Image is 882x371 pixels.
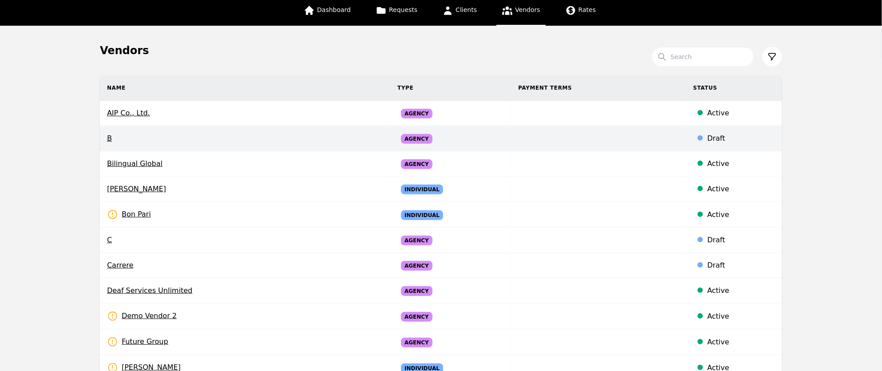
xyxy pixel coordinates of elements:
div: Active [707,108,775,118]
button: Filter [763,47,782,67]
span: Bilingual Global [107,158,383,169]
span: [PERSON_NAME] [107,184,383,194]
span: Agency [401,109,433,118]
span: Future Group [107,336,168,347]
span: Agency [401,159,433,169]
span: Agency [401,312,433,322]
span: Agency [401,261,433,271]
span: Vendors [515,6,540,13]
input: Search [652,47,754,66]
th: Status [686,75,782,101]
span: Agency [401,236,433,245]
span: Agency [401,134,433,144]
span: Dashboard [317,6,351,13]
div: Active [707,311,775,322]
th: Type [390,75,511,101]
span: Individual [401,210,443,220]
span: AIP Co., Ltd. [107,108,383,118]
span: C [107,235,383,245]
span: Demo Vendor 2 [107,311,177,322]
th: Name [100,75,390,101]
div: Active [707,285,775,296]
div: Active [707,158,775,169]
div: Draft [707,133,775,144]
span: Agency [401,286,433,296]
div: Active [707,184,775,194]
span: Deaf Services Unlimited [107,285,383,296]
div: Active [707,209,775,220]
span: Individual [401,185,443,194]
span: Rates [579,6,596,13]
th: Payment Terms [511,75,686,101]
span: Requests [389,6,417,13]
div: Draft [707,235,775,245]
span: Clients [456,6,477,13]
span: Agency [401,338,433,347]
span: B [107,133,383,144]
div: Draft [707,260,775,271]
span: Carrere [107,260,383,271]
h1: Vendors [100,43,149,58]
span: Bon Pari [107,209,151,220]
div: Active [707,337,775,347]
